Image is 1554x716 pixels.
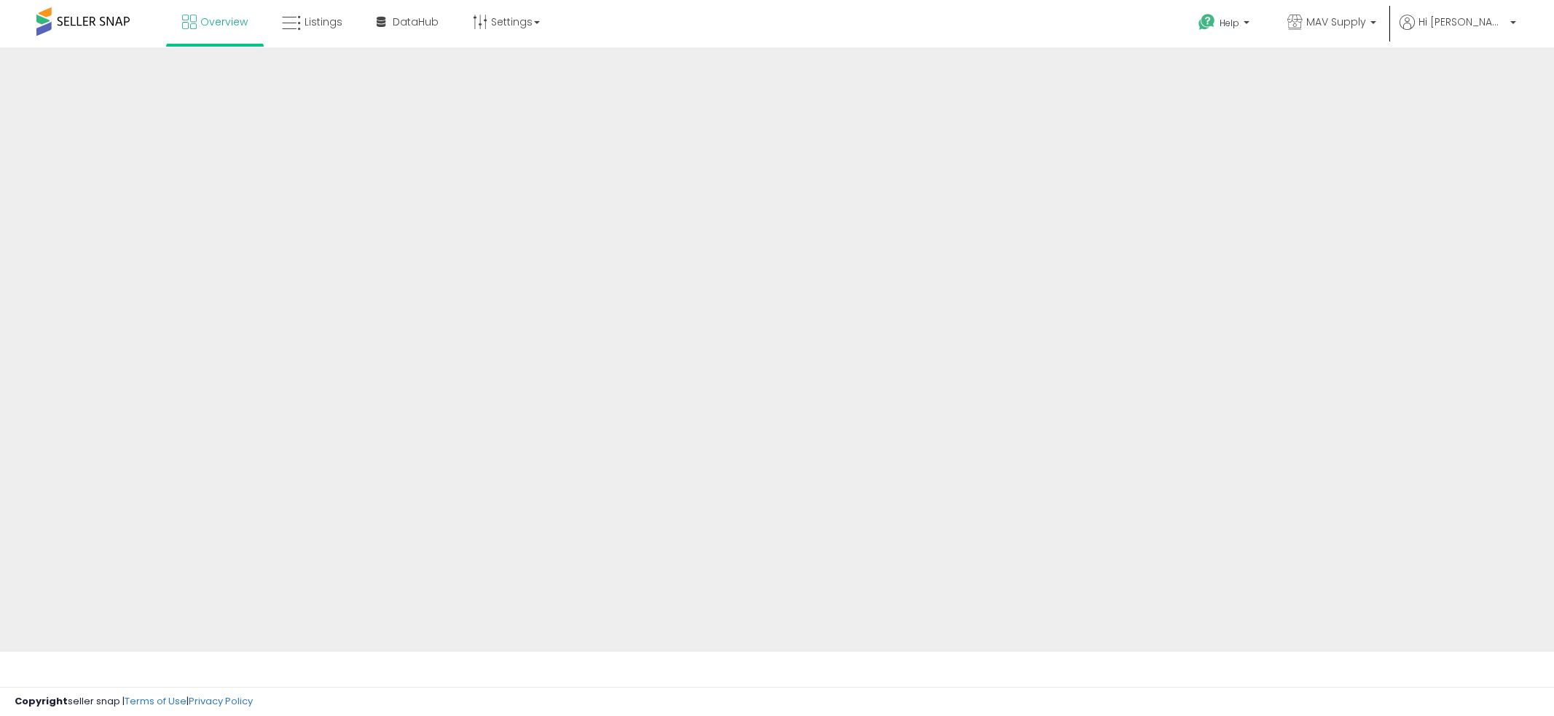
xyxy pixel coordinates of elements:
i: Get Help [1198,13,1216,31]
span: MAV Supply [1306,15,1366,29]
span: Overview [200,15,248,29]
span: DataHub [393,15,439,29]
a: Help [1187,2,1264,47]
span: Help [1220,17,1239,29]
a: Hi [PERSON_NAME] [1400,15,1516,47]
span: Hi [PERSON_NAME] [1418,15,1506,29]
span: Listings [305,15,342,29]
